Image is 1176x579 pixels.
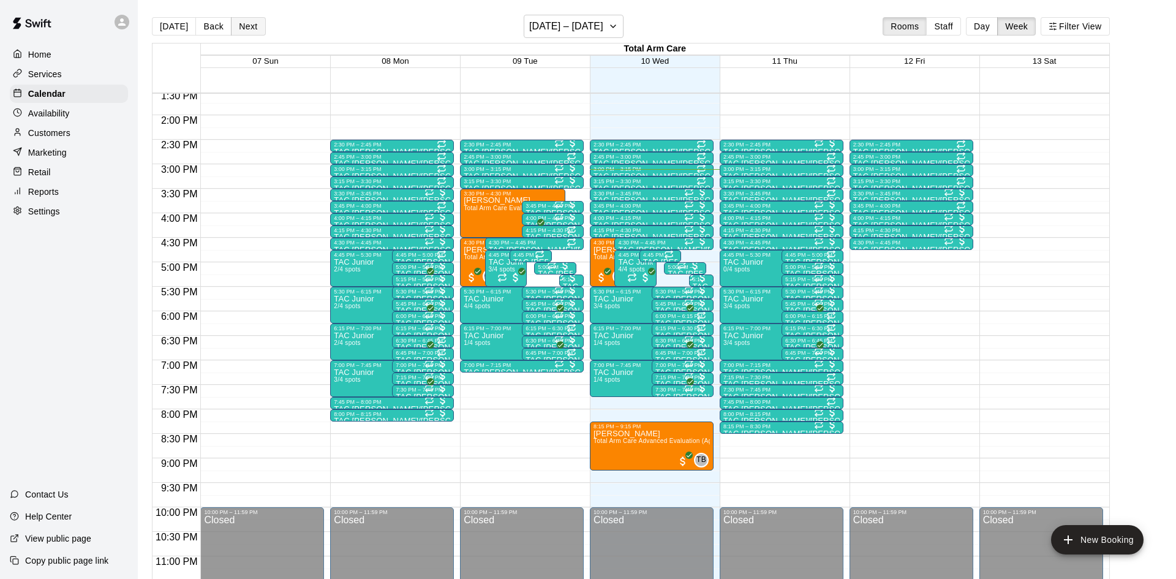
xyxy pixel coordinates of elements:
[590,152,714,164] div: 2:45 PM – 3:00 PM: TAC Tom/Mike
[814,236,824,246] span: Recurring event
[529,18,603,35] h6: [DATE] – [DATE]
[28,107,70,119] p: Availability
[466,271,478,284] span: All customers have paid
[956,210,968,222] span: All customers have paid
[594,154,710,160] div: 2:45 PM – 3:00 PM
[696,222,709,235] span: All customers have paid
[567,151,576,161] span: Recurring event
[782,274,843,287] div: 5:15 PM – 5:30 PM: TAC Tom/Mike
[814,199,824,209] span: Recurring event
[10,124,128,142] div: Customers
[826,151,836,161] span: Recurring event
[956,222,968,235] span: All customers have paid
[594,203,710,209] div: 3:45 PM – 4:00 PM
[554,175,564,184] span: Recurring event
[720,238,843,250] div: 4:30 PM – 4:45 PM: TAC Tom/Mike
[723,154,840,160] div: 2:45 PM – 3:00 PM
[814,224,824,233] span: Recurring event
[330,164,454,176] div: 3:00 PM – 3:15 PM: TAC Tom/Mike
[437,249,447,259] span: Recurring event
[10,85,128,103] div: Calendar
[826,249,836,259] span: Recurring event
[567,237,576,247] span: Recurring event
[826,188,836,198] span: Recurring event
[460,152,584,164] div: 2:45 PM – 3:00 PM: TAC Tom/Mike
[590,225,714,238] div: 4:15 PM – 4:30 PM: TAC Tom/Mike
[392,250,454,262] div: 4:45 PM – 5:00 PM: TAC Tom/Mike
[330,201,454,213] div: 3:45 PM – 4:00 PM: TAC Tom/Mike
[554,273,564,282] span: Recurring event
[723,191,840,197] div: 3:30 PM – 3:45 PM
[944,211,954,221] span: Recurring event
[529,222,541,235] span: All customers have paid
[664,262,706,274] div: 5:00 PM – 5:15 PM: TAC Tom/Mike
[497,273,507,282] span: Recurring event
[677,260,687,270] span: Recurring event
[850,164,973,176] div: 3:00 PM – 3:15 PM: TAC Tom/Mike
[334,240,450,246] div: 4:30 PM – 4:45 PM
[10,163,128,181] a: Retail
[720,250,825,287] div: 4:45 PM – 5:30 PM: TAC Junior
[28,88,66,100] p: Calendar
[956,200,966,210] span: Recurring event
[28,68,62,80] p: Services
[782,262,843,274] div: 5:00 PM – 5:15 PM: TAC Tom/Mike
[513,56,538,66] span: 09 Tue
[437,151,447,161] span: Recurring event
[424,285,434,295] span: Recurring event
[554,199,564,209] span: Recurring event
[684,211,694,221] span: Recurring event
[696,198,709,210] span: All customers have paid
[334,166,450,172] div: 3:00 PM – 3:15 PM
[10,143,128,162] a: Marketing
[396,264,450,270] div: 5:00 PM – 5:15 PM
[334,154,450,160] div: 2:45 PM – 3:00 PM
[826,198,839,210] span: All customers have paid
[684,236,694,246] span: Recurring event
[944,236,954,246] span: Recurring event
[696,186,709,198] span: All customers have paid
[720,164,843,176] div: 3:00 PM – 3:15 PM: TAC Tom/Mike
[25,532,91,545] p: View public page
[720,152,843,164] div: 2:45 PM – 3:00 PM: TAC Tom/Mike
[826,164,836,173] span: Recurring event
[590,201,714,213] div: 3:45 PM – 4:00 PM: TAC Tom/Mike
[437,200,447,210] span: Recurring event
[526,227,580,233] div: 4:15 PM – 4:30 PM
[10,65,128,83] div: Services
[612,269,627,284] div: Collin Kiernan
[437,139,447,149] span: Recurring event
[594,254,769,260] span: Total Arm Care Evaluation (Ages [DEMOGRAPHIC_DATA]+)
[696,151,706,161] span: Recurring event
[850,238,973,250] div: 4:30 PM – 4:45 PM: TAC Tom/Mike
[334,142,450,148] div: 2:30 PM – 2:45 PM
[158,115,201,126] span: 2:00 PM
[460,176,584,189] div: 3:15 PM – 3:30 PM: TAC Tom/Mike
[614,238,714,250] div: 4:30 PM – 4:45 PM: TAC Tom/Mike
[28,186,59,198] p: Reports
[252,56,278,66] span: 07 Sun
[826,284,839,296] span: All customers have paid
[231,17,265,36] button: Next
[850,201,973,213] div: 3:45 PM – 4:00 PM: TAC Tom/Mike
[826,271,839,284] span: All customers have paid
[944,187,954,197] span: Recurring event
[424,211,434,221] span: Recurring event
[590,176,714,189] div: 3:15 PM – 3:30 PM: TAC Tom/Mike
[334,227,450,233] div: 4:15 PM – 4:30 PM
[334,266,361,273] span: 2/4 spots filled
[785,276,840,282] div: 5:15 PM – 5:30 PM
[28,127,70,139] p: Customers
[643,252,678,258] div: 4:45 PM – 5:00 PM
[853,191,970,197] div: 3:30 PM – 3:45 PM
[956,186,968,198] span: All customers have paid
[684,285,694,295] span: Recurring event
[424,236,434,246] span: Recurring event
[510,271,522,284] span: All customers have paid
[826,210,839,222] span: All customers have paid
[396,252,450,258] div: 4:45 PM – 5:00 PM
[772,56,797,66] button: 11 Thu
[641,56,669,66] span: 10 Wed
